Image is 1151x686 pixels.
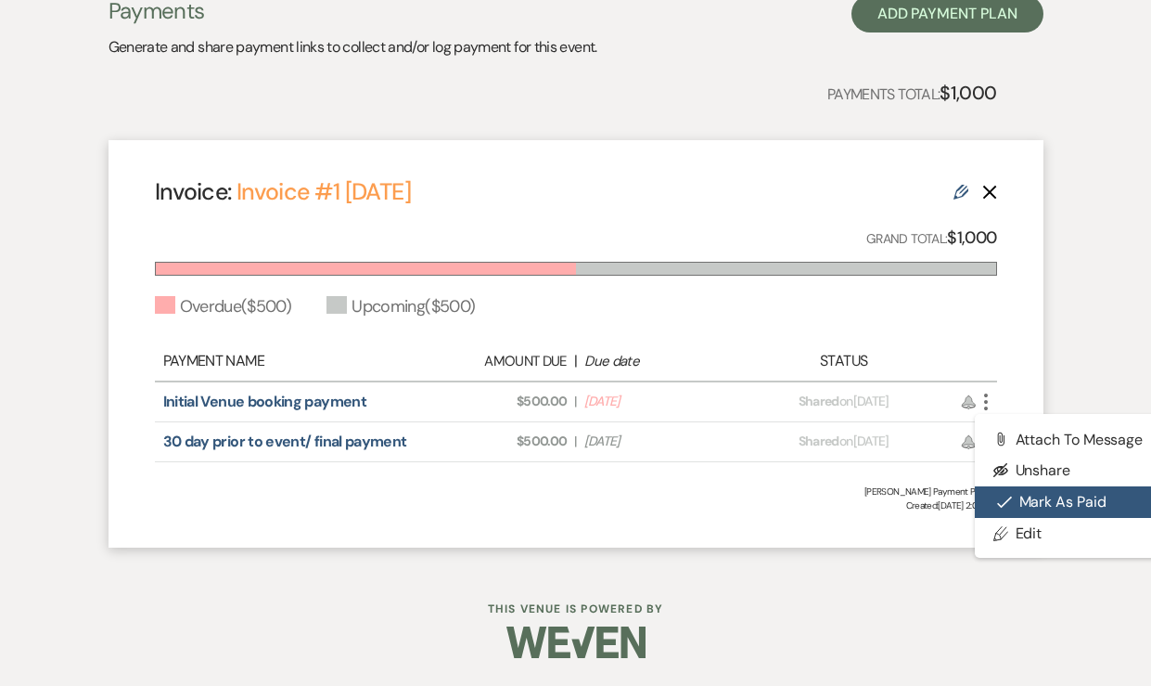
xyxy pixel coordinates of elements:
strong: $1,000 [947,227,996,249]
div: on [DATE] [740,392,946,411]
img: Weven Logo [506,610,646,675]
div: [PERSON_NAME] Payment Plan #1 [155,485,997,498]
span: | [574,392,576,411]
div: Status [740,350,946,372]
p: Payments Total: [827,78,997,108]
h4: Invoice: [155,175,411,208]
span: $500.00 [420,392,567,411]
a: Invoice #1 [DATE] [237,176,411,207]
strong: $1,000 [940,81,996,105]
p: Grand Total: [866,225,997,252]
div: Payment Name [163,350,411,372]
a: Initial Venue booking payment [163,392,366,411]
div: Overdue ( $500 ) [155,294,292,319]
span: [DATE] [584,392,731,411]
p: Generate and share payment links to collect and/or log payment for this event. [109,35,597,59]
div: on [DATE] [740,432,946,451]
div: Upcoming ( $500 ) [326,294,475,319]
div: Amount Due [420,351,567,372]
span: Shared [799,393,839,409]
span: Shared [799,433,839,449]
span: | [574,432,576,451]
div: | [411,350,741,372]
span: $500.00 [420,432,567,451]
span: [DATE] [584,432,731,451]
div: Due date [584,351,731,372]
a: 30 day prior to event/ final payment [163,432,407,451]
span: Created: [DATE] 2:04 PM [155,498,997,512]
